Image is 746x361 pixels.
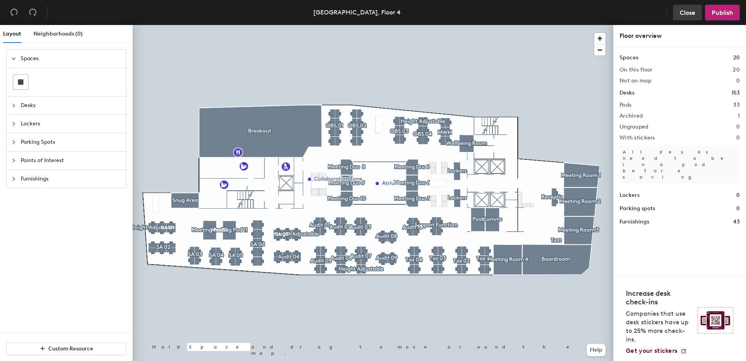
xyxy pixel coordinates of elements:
[620,89,634,97] h1: Desks
[705,5,740,20] button: Publish
[21,115,121,133] span: Lockers
[733,102,740,108] h2: 33
[11,56,16,61] span: expanded
[620,54,638,62] h1: Spaces
[620,113,643,119] h2: Archived
[21,50,121,68] span: Spaces
[626,347,687,355] a: Get your stickers
[626,347,677,354] span: Get your stickers
[736,78,740,84] h2: 0
[733,54,740,62] h1: 20
[733,218,740,226] h1: 43
[732,89,740,97] h1: 153
[620,191,639,200] h1: Lockers
[6,343,126,355] button: Custom Resource
[21,152,121,170] span: Points of Interest
[736,191,740,200] h1: 0
[11,140,16,145] span: collapsed
[48,345,93,352] span: Custom Resource
[620,67,653,73] h2: On this floor
[626,309,693,344] p: Companies that use desk stickers have up to 25% more check-ins.
[10,8,18,16] span: undo
[313,7,401,17] div: [GEOGRAPHIC_DATA], Floor 4
[620,135,655,141] h2: With stickers
[736,204,740,213] h1: 0
[11,122,16,126] span: collapsed
[620,31,740,41] div: Floor overview
[733,67,740,73] h2: 20
[698,307,734,334] img: Sticker logo
[587,344,606,356] button: Help
[620,218,649,226] h1: Furnishings
[34,30,83,37] span: Neighborhoods (0)
[620,146,740,183] p: All desks need to be in a pod before saving
[21,170,121,188] span: Furnishings
[3,30,21,37] span: Layout
[11,177,16,181] span: collapsed
[673,5,702,20] button: Close
[11,158,16,163] span: collapsed
[6,5,22,20] button: Undo (⌘ + Z)
[736,124,740,130] h2: 0
[25,5,41,20] button: Redo (⌘ + ⇧ + Z)
[21,97,121,114] span: Desks
[736,135,740,141] h2: 0
[738,113,740,119] h2: 1
[712,9,733,16] span: Publish
[626,289,693,306] h4: Increase desk check-ins
[680,9,695,16] span: Close
[620,124,648,130] h2: Ungrouped
[620,204,655,213] h1: Parking spots
[620,78,651,84] h2: Not on map
[21,133,121,151] span: Parking Spots
[11,103,16,108] span: collapsed
[620,102,631,108] h2: Pods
